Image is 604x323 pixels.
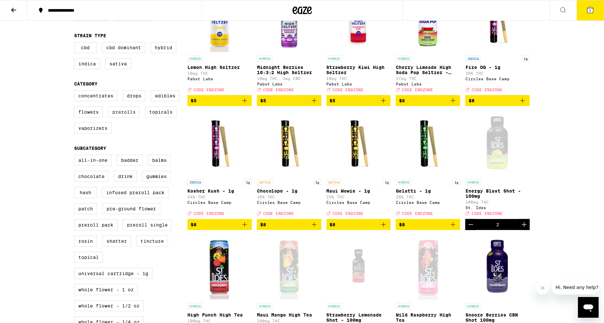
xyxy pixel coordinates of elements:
label: Topicals [145,106,177,117]
label: Concentrates [74,90,117,101]
span: $8 [191,222,196,227]
p: 1g [383,179,391,185]
p: Strawberry Lemonade Shot - 100mg [327,312,391,323]
button: Add to bag [396,95,460,106]
a: Open page for Energy Blast Shot - 100mg from St. Ides [465,111,530,219]
span: CODE ENDZONE [263,212,294,216]
label: Infused Preroll Pack [102,187,169,198]
p: 24% THC [187,195,252,199]
button: Add to bag [327,219,391,230]
div: Circles Base Camp [257,200,321,205]
label: Indica [74,58,100,69]
p: 100mg THC [187,319,252,323]
label: Topical [74,252,103,263]
p: HYBRID [327,56,342,61]
p: Midnight Berries 10:3:2 High Seltzer [257,65,321,75]
label: Tincture [136,236,168,247]
div: Circles Base Camp [327,200,391,205]
span: CODE ENDZONE [263,88,294,92]
label: CBD [74,42,97,53]
label: Patch [74,203,97,214]
p: 26% THC [465,71,530,75]
p: 26% THC [257,195,321,199]
button: Add to bag [187,95,252,106]
div: St. Ides [465,206,530,210]
label: Preroll Single [123,219,172,230]
p: High Punch High Tea [187,312,252,317]
p: Fire OG - 1g [465,65,530,70]
p: 10mg THC: 2mg CBD [257,76,321,81]
button: Add to bag [396,219,460,230]
p: 100mg THC [257,319,321,323]
p: 1g [522,56,530,61]
label: All-In-One [74,155,112,166]
div: Circles Base Camp [465,77,530,81]
p: Energy Blast Shot - 100mg [465,188,530,199]
label: Shatter [102,236,131,247]
p: HYBRID [465,179,481,185]
label: Edibles [151,90,180,101]
a: Open page for Gelatti - 1g from Circles Base Camp [396,111,460,219]
label: Chocolate [74,171,109,182]
button: Decrement [465,219,476,230]
p: INDICA [187,179,203,185]
p: HYBRID [396,303,411,309]
div: Pabst Labs [396,82,460,86]
img: St. Ides - Snooze Berries CBN Shot 100mg [465,235,530,300]
p: HYBRID [396,179,411,185]
div: 2 [496,222,499,227]
span: CODE ENDZONE [333,88,364,92]
p: HYBRID [257,303,273,309]
button: 7 [577,0,604,20]
div: Circles Base Camp [187,200,252,205]
span: 7 [589,9,591,13]
p: Wild Raspberry High Tea [396,312,460,323]
label: Sativa [105,58,131,69]
p: Snooze Berries CBN Shot 100mg [465,312,530,323]
label: CBD Dominant [102,42,145,53]
label: Drops [123,90,146,101]
span: CODE ENDZONE [402,212,433,216]
label: Whole Flower - 1/2 oz [74,300,144,311]
a: Open page for Chocolope - 1g from Circles Base Camp [257,111,321,219]
label: Badder [117,155,143,166]
span: $5 [330,98,336,103]
button: Add to bag [187,219,252,230]
a: Open page for Maui Wowie - 1g from Circles Base Camp [327,111,391,219]
img: Circles Base Camp - Gelatti - 1g [396,111,460,176]
p: Chocolope - 1g [257,188,321,194]
span: CODE ENDZONE [333,212,364,216]
div: Pabst Labs [327,82,391,86]
button: Add to bag [257,219,321,230]
img: St. Ides - High Punch High Tea [187,235,252,300]
p: HYBRID [396,56,411,61]
iframe: Message from company [552,280,599,295]
img: Circles Base Camp - Kosher Kush - 1g [187,111,252,176]
button: Add to bag [465,95,530,106]
button: Increment [519,219,530,230]
label: Universal Cartridge - 1g [74,268,152,279]
button: Add to bag [257,95,321,106]
p: 10mg THC [187,71,252,75]
p: 25% THC [327,195,391,199]
p: HYBRID [465,303,481,309]
legend: Strain Type [74,33,106,38]
span: $8 [330,222,336,227]
span: $6 [399,98,405,103]
button: Add to bag [327,95,391,106]
label: Vaporizers [74,123,112,134]
span: CODE ENDZONE [194,88,225,92]
label: Balms [148,155,171,166]
label: Pre-ground Flower [102,203,160,214]
label: Gummies [142,171,171,182]
iframe: Button to launch messaging window [578,297,599,318]
a: Open page for Kosher Kush - 1g from Circles Base Camp [187,111,252,219]
p: SATIVA [257,179,273,185]
span: $8 [469,98,475,103]
div: Pabst Labs [257,82,321,86]
p: Cherry Limeade High Soda Pop Seltzer - 25mg [396,65,460,75]
label: Prerolls [108,106,140,117]
p: HYBRID [187,303,203,309]
p: 1g [244,179,252,185]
